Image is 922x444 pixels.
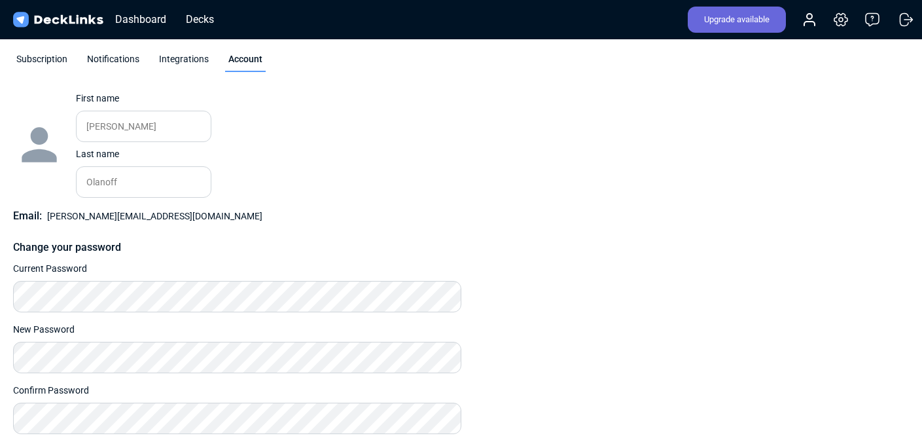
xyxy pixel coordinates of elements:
div: Integrations [156,52,212,72]
div: Upgrade available [688,7,786,33]
label: Confirm Password [13,384,89,398]
span: Email: [13,210,42,222]
div: Notifications [84,52,143,72]
div: Change your password [13,240,461,255]
span: [PERSON_NAME][EMAIL_ADDRESS][DOMAIN_NAME] [47,211,262,221]
div: First name [76,92,206,105]
img: DeckLinks [10,10,105,29]
label: New Password [13,323,75,337]
div: Subscription [13,52,71,72]
div: Account [225,52,266,72]
div: Dashboard [109,11,173,28]
div: Last name [76,147,206,161]
div: Decks [179,11,221,28]
label: Current Password [13,262,87,276]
